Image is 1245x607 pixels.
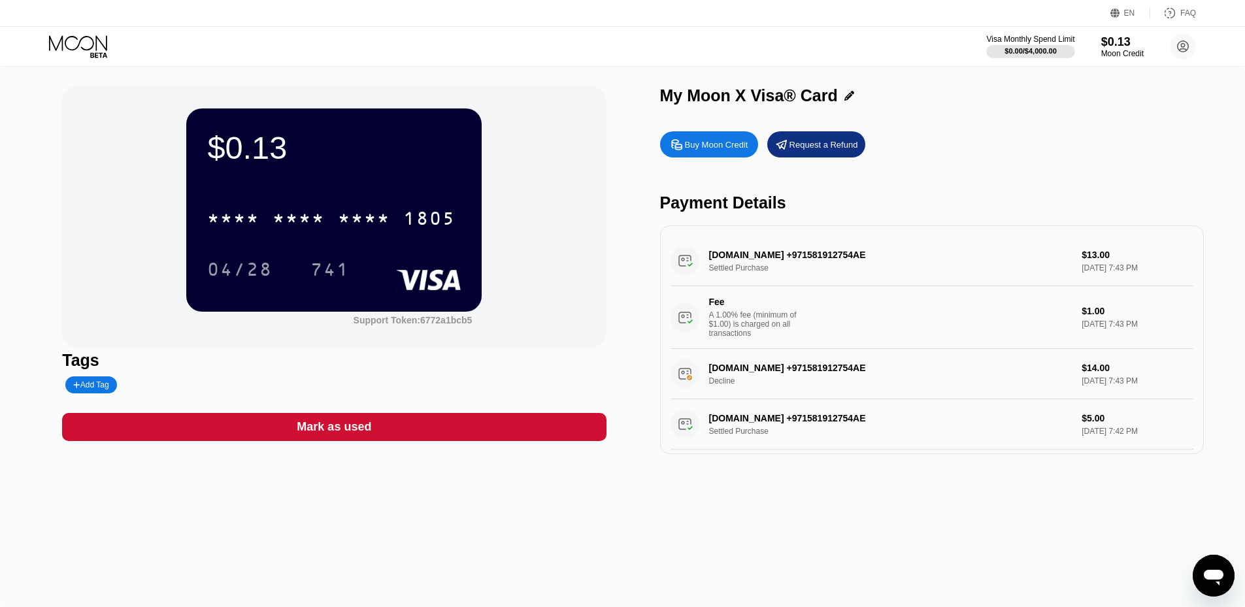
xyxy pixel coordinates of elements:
div: FAQ [1180,8,1196,18]
div: FeeA 1.00% fee (minimum of $1.00) is charged on all transactions$1.00[DATE] 7:43 PM [671,286,1193,349]
div: Buy Moon Credit [660,131,758,157]
div: $0.13 [207,129,461,166]
div: EN [1110,7,1150,20]
div: 741 [310,261,350,282]
div: Buy Moon Credit [685,139,748,150]
div: $0.13Moon Credit [1101,35,1144,58]
div: Visa Monthly Spend Limit [986,35,1074,44]
div: Add Tag [73,380,108,389]
div: $0.13 [1101,35,1144,49]
div: 04/28 [197,253,282,286]
div: 741 [301,253,359,286]
div: [DATE] 7:43 PM [1082,320,1193,329]
div: Mark as used [297,419,371,435]
div: Support Token: 6772a1bcb5 [354,315,473,325]
div: Mark as used [62,413,606,441]
div: Request a Refund [767,131,865,157]
div: Moon Credit [1101,49,1144,58]
div: Add Tag [65,376,116,393]
div: 04/28 [207,261,273,282]
div: Request a Refund [789,139,858,150]
div: FAQ [1150,7,1196,20]
div: EN [1124,8,1135,18]
div: Fee [709,297,801,307]
div: Payment Details [660,193,1204,212]
div: Support Token:6772a1bcb5 [354,315,473,325]
div: $0.00 / $4,000.00 [1004,47,1057,55]
div: $1.00 [1082,306,1193,316]
div: My Moon X Visa® Card [660,86,838,105]
div: A 1.00% fee (minimum of $1.00) is charged on all transactions [709,310,807,338]
div: Tags [62,351,606,370]
div: FeeA 1.00% fee (minimum of $1.00) is charged on all transactions$1.00[DATE] 7:42 PM [671,450,1193,512]
iframe: Mesajlaşma penceresini başlatma düğmesi, görüşme devam ediyor [1193,555,1235,597]
div: 1805 [403,210,456,231]
div: Visa Monthly Spend Limit$0.00/$4,000.00 [986,35,1074,58]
